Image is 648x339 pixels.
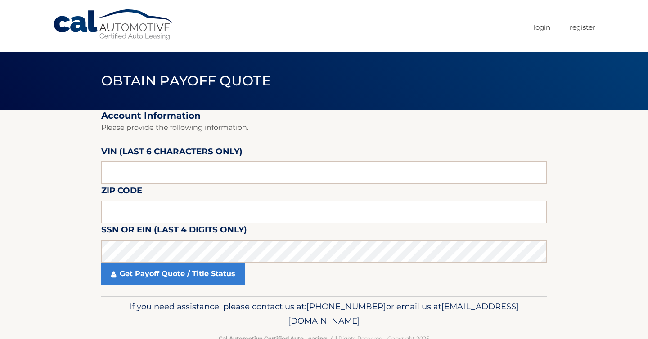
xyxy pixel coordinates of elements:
label: Zip Code [101,184,142,201]
a: Cal Automotive [53,9,174,41]
label: VIN (last 6 characters only) [101,145,243,161]
a: Register [570,20,595,35]
a: Login [534,20,550,35]
p: Please provide the following information. [101,121,547,134]
h2: Account Information [101,110,547,121]
span: [PHONE_NUMBER] [306,301,386,312]
p: If you need assistance, please contact us at: or email us at [107,299,541,328]
a: Get Payoff Quote / Title Status [101,263,245,285]
span: Obtain Payoff Quote [101,72,271,89]
label: SSN or EIN (last 4 digits only) [101,223,247,240]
